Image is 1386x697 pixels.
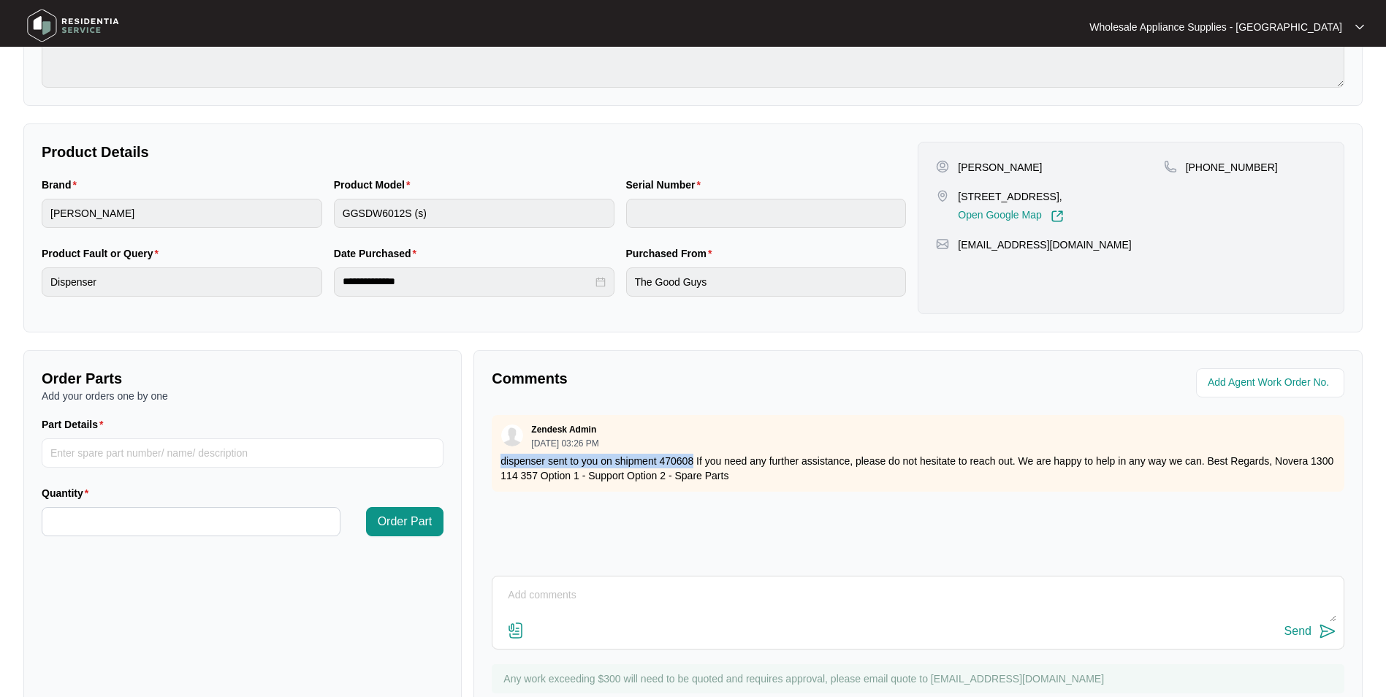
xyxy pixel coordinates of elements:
label: Product Model [334,178,416,192]
p: [EMAIL_ADDRESS][DOMAIN_NAME] [958,237,1131,252]
input: Add Agent Work Order No. [1208,374,1336,392]
input: Serial Number [626,199,907,228]
p: [STREET_ADDRESS], [958,189,1063,204]
label: Product Fault or Query [42,246,164,261]
label: Serial Number [626,178,707,192]
button: Order Part [366,507,444,536]
button: Send [1284,622,1336,641]
label: Part Details [42,417,110,432]
img: send-icon.svg [1319,622,1336,640]
input: Product Model [334,199,614,228]
label: Quantity [42,486,94,500]
p: Wholesale Appliance Supplies - [GEOGRAPHIC_DATA] [1089,20,1342,34]
img: map-pin [1164,160,1177,173]
input: Product Fault or Query [42,267,322,297]
input: Brand [42,199,322,228]
img: map-pin [936,189,949,202]
input: Quantity [42,508,340,536]
p: dispenser sent to you on shipment 470608 If you need any further assistance, please do not hesita... [500,454,1336,483]
img: map-pin [936,237,949,251]
div: Send [1284,625,1311,638]
img: user.svg [501,424,523,446]
p: Add your orders one by one [42,389,443,403]
p: Zendesk Admin [531,424,596,435]
input: Purchased From [626,267,907,297]
a: Open Google Map [958,210,1063,223]
p: Product Details [42,142,906,162]
input: Date Purchased [343,274,593,289]
span: Order Part [378,513,433,530]
img: user-pin [936,160,949,173]
input: Part Details [42,438,443,468]
label: Brand [42,178,83,192]
img: residentia service logo [22,4,124,47]
label: Purchased From [626,246,718,261]
p: Comments [492,368,907,389]
p: Order Parts [42,368,443,389]
p: [DATE] 03:26 PM [531,439,598,448]
img: Link-External [1051,210,1064,223]
p: [PERSON_NAME] [958,160,1042,175]
label: Date Purchased [334,246,422,261]
p: [PHONE_NUMBER] [1186,160,1278,175]
p: Any work exceeding $300 will need to be quoted and requires approval, please email quote to [EMAI... [503,671,1337,686]
img: file-attachment-doc.svg [507,622,525,639]
img: dropdown arrow [1355,23,1364,31]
